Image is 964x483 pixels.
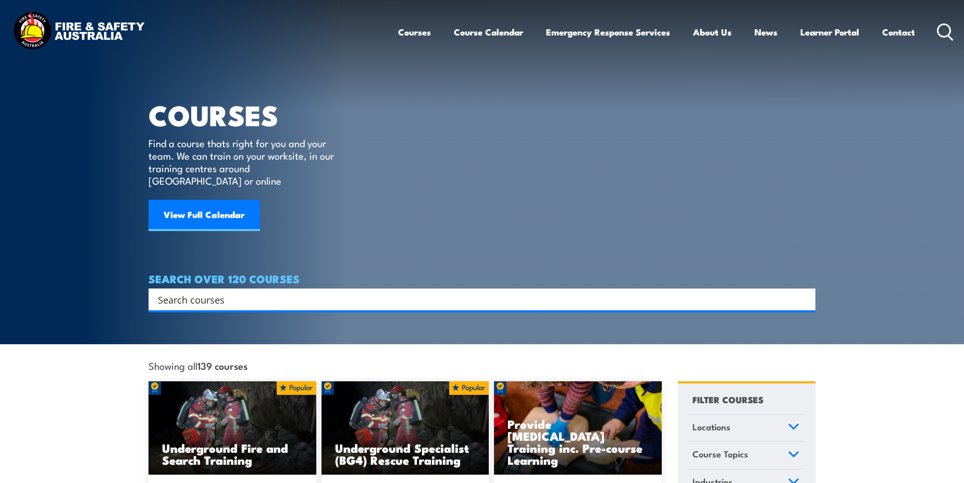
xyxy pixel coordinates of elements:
h3: Underground Fire and Search Training [162,442,303,466]
a: Provide [MEDICAL_DATA] Training inc. Pre-course Learning [494,381,662,475]
a: Learner Portal [800,18,859,46]
a: News [755,18,777,46]
h3: Underground Specialist (BG4) Rescue Training [335,442,476,466]
span: Locations [693,420,731,434]
button: Search magnifier button [797,292,812,307]
img: Underground mine rescue [149,381,316,475]
span: Course Topics [693,447,748,461]
span: Showing all [149,360,248,371]
img: Low Voltage Rescue and Provide CPR [494,381,662,475]
a: About Us [693,18,732,46]
a: Underground Specialist (BG4) Rescue Training [322,381,489,475]
a: View Full Calendar [149,200,260,231]
a: Courses [398,18,431,46]
a: Emergency Response Services [546,18,670,46]
h1: COURSES [149,102,349,127]
a: Locations [688,415,804,442]
a: Course Topics [688,442,804,469]
a: Underground Fire and Search Training [149,381,316,475]
img: Underground mine rescue [322,381,489,475]
p: Find a course thats right for you and your team. We can train on your worksite, in our training c... [149,137,339,187]
input: Search input [158,292,793,307]
h3: Provide [MEDICAL_DATA] Training inc. Pre-course Learning [508,418,648,466]
a: Course Calendar [454,18,523,46]
a: Contact [882,18,915,46]
strong: 139 courses [197,358,248,372]
form: Search form [160,292,795,307]
h4: FILTER COURSES [693,392,763,406]
h4: SEARCH OVER 120 COURSES [149,273,815,284]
